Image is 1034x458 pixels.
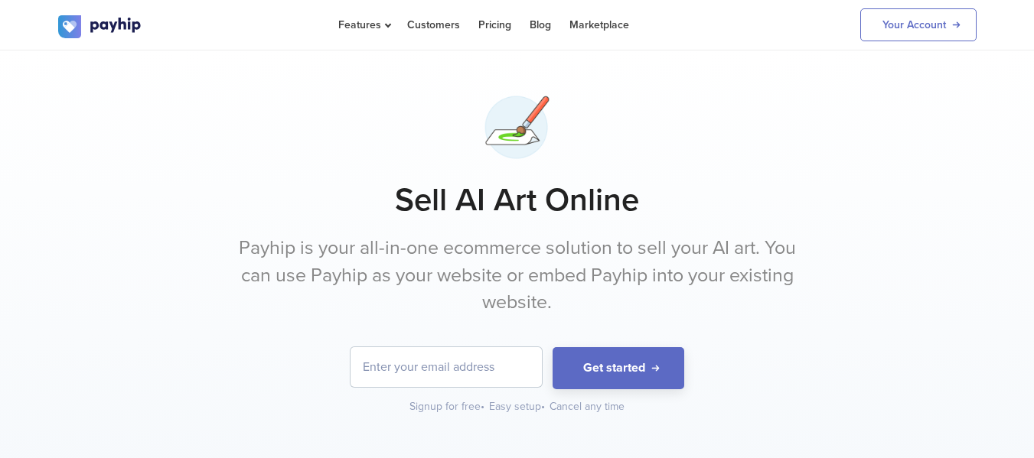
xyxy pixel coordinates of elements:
[409,399,486,414] div: Signup for free
[553,347,684,389] button: Get started
[489,399,546,414] div: Easy setup
[550,399,625,414] div: Cancel any time
[541,400,545,413] span: •
[351,347,542,387] input: Enter your email address
[58,181,977,219] h1: Sell AI Art Online
[481,400,484,413] span: •
[338,18,389,31] span: Features
[58,15,142,38] img: logo.svg
[230,235,804,317] p: Payhip is your all-in-one ecommerce solution to sell your AI art. You can use Payhip as your webs...
[478,89,556,166] img: brush-painting-w4f6jb8bi4k302hduwkeya.png
[860,8,977,41] a: Your Account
